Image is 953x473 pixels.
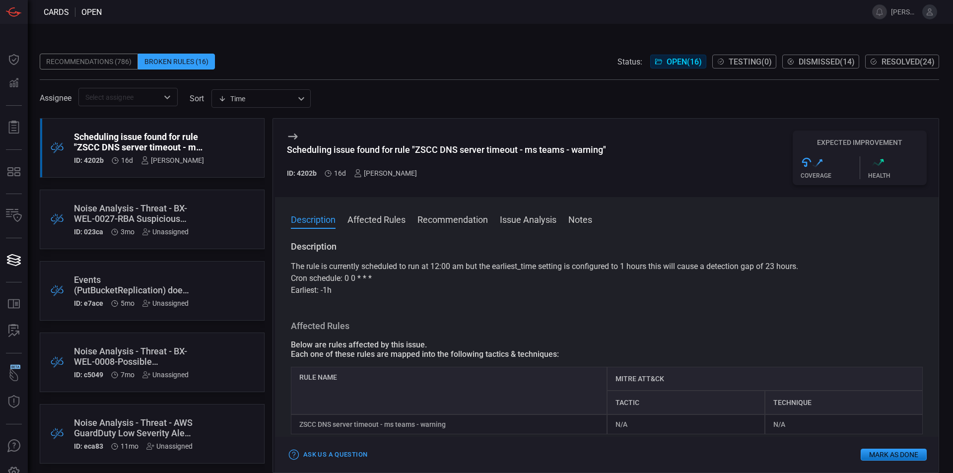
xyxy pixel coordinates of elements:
div: Events (PutBucketReplication) does not match AWS Event source [74,274,193,295]
span: Jan 22, 2025 12:00 AM [121,371,135,379]
label: sort [190,94,204,103]
span: Apr 10, 2025 12:02 PM [121,299,135,307]
span: [PERSON_NAME].goswami [891,8,918,16]
button: Ask Us a Question [287,447,370,463]
button: Inventory [2,204,26,228]
div: Broken Rules (16) [138,54,215,69]
h3: Description [291,241,923,253]
h5: ID: 023ca [74,228,103,236]
div: Time [218,94,295,104]
div: Unassigned [146,442,193,450]
button: ALERT ANALYSIS [2,319,26,343]
div: Unassigned [142,371,189,379]
button: Description [291,213,336,225]
button: Threat Intelligence [2,390,26,414]
input: Select assignee [81,91,158,103]
div: N/A [607,414,765,434]
button: Wingman [2,363,26,387]
div: Tactic [607,391,765,414]
button: Detections [2,71,26,95]
span: Testing ( 0 ) [729,57,772,67]
span: Dismissed ( 14 ) [799,57,855,67]
span: Oct 08, 2024 3:46 PM [121,442,138,450]
div: Coverage [801,172,860,179]
button: Testing(0) [712,55,776,68]
p: Earliest: -1h [291,284,923,296]
h5: Expected Improvement [793,138,927,146]
div: Health [868,172,927,179]
button: Cards [2,248,26,272]
button: Reports [2,116,26,139]
button: Recommendation [417,213,488,225]
button: Dashboard [2,48,26,71]
div: ZSCC DNS server timeout - ms teams - warning [291,414,607,434]
div: MITRE ATT&CK [607,367,923,391]
div: Unassigned [142,228,189,236]
p: Cron schedule: 0 0 * * * [291,272,923,284]
span: Cards [44,7,69,17]
div: Noise Analysis - Threat - BX-WEL-0008-Possible Sharphound Share Enumeration - Rule [74,346,193,367]
h5: ID: 4202b [74,156,104,164]
button: Open(16) [650,55,706,68]
div: N/A [765,414,923,434]
h5: ID: c5049 [74,371,103,379]
span: Assignee [40,93,71,103]
div: Scheduling issue found for rule "ZSCC DNS server timeout - ms teams - warning" [74,132,204,152]
h5: ID: eca83 [74,442,103,450]
button: Open [160,90,174,104]
div: Noise Analysis - Threat - AWS GuardDuty Low Severity Alert - Rule [74,417,193,438]
div: Noise Analysis - Threat - BX-WEL-0027-RBA Suspicious LDAP Activity via Qualifier - Rule [74,203,193,224]
div: Unassigned [142,299,189,307]
p: The rule is currently scheduled to run at 12:00 am but the earliest_time setting is configured to... [291,261,923,272]
button: Issue Analysis [500,213,556,225]
span: open [81,7,102,17]
button: Ask Us A Question [2,434,26,458]
div: Recommendations (786) [40,54,138,69]
button: Mark as Done [861,449,927,461]
span: Aug 10, 2025 5:16 PM [121,156,133,164]
span: Resolved ( 24 ) [882,57,935,67]
div: [PERSON_NAME] [354,169,417,177]
div: Rule Name [291,367,607,414]
span: Open ( 16 ) [667,57,702,67]
div: [PERSON_NAME] [141,156,204,164]
div: Scheduling issue found for rule "ZSCC DNS server timeout - ms teams - warning" [287,144,606,155]
span: Jun 04, 2025 11:10 PM [121,228,135,236]
h5: ID: 4202b [287,169,317,177]
div: Each one of these rules are mapped into the following tactics & techniques: [291,349,923,359]
h5: ID: e7ace [74,299,103,307]
span: Status: [617,57,642,67]
h3: Affected Rules [291,320,923,332]
button: Notes [568,213,592,225]
span: Aug 10, 2025 5:16 PM [334,169,346,177]
div: Below are rules affected by this issue. [291,340,923,349]
button: Affected Rules [347,213,406,225]
button: Resolved(24) [865,55,939,68]
button: Rule Catalog [2,292,26,316]
div: Technique [765,391,923,414]
button: Dismissed(14) [782,55,859,68]
button: MITRE - Detection Posture [2,160,26,184]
